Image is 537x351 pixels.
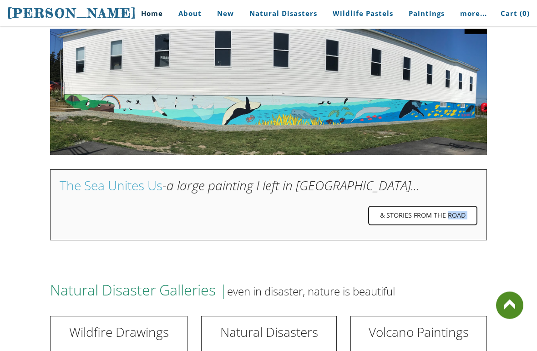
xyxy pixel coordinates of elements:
a: Paintings [402,3,451,24]
a: more... [453,3,494,24]
h2: Wildfire Drawings [60,326,178,339]
span: 0 [522,9,527,18]
span: [PERSON_NAME] [7,5,137,21]
a: Natural Disasters [243,3,324,24]
h2: Natural Disasters [211,326,327,339]
a: About [172,3,208,24]
a: & Stories from the road [368,206,477,225]
em: a large painting I left in [GEOGRAPHIC_DATA]... [167,177,419,194]
a: The Sea Unites Us [60,177,162,194]
h2: - [60,179,477,192]
span: & Stories from the road [369,207,476,224]
a: Cart (0) [494,3,530,24]
font: Natural Disaster Galleries | [50,280,227,300]
a: Home [127,3,170,24]
h2: Volcano Paintings [360,326,477,339]
a: New [210,3,241,24]
a: [PERSON_NAME] [7,5,137,22]
font: even in disaster, nature is beautiful [227,284,395,299]
a: Wildlife Pastels [326,3,400,24]
img: mural painting [50,29,487,156]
